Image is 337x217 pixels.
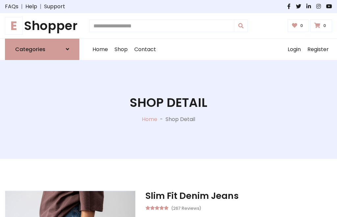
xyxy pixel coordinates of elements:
[131,39,159,60] a: Contact
[5,18,79,33] a: EShopper
[145,191,332,201] h3: Slim Fit Denim Jeans
[142,115,157,123] a: Home
[25,3,37,11] a: Help
[18,3,25,11] span: |
[284,39,304,60] a: Login
[322,23,328,29] span: 0
[44,3,65,11] a: Support
[15,46,45,52] h6: Categories
[130,95,207,110] h1: Shop Detail
[89,39,111,60] a: Home
[304,39,332,60] a: Register
[5,39,79,60] a: Categories
[288,19,309,32] a: 0
[298,23,305,29] span: 0
[166,115,195,123] p: Shop Detail
[111,39,131,60] a: Shop
[171,204,201,212] small: (267 Reviews)
[37,3,44,11] span: |
[5,3,18,11] a: FAQs
[5,18,79,33] h1: Shopper
[310,19,332,32] a: 0
[157,115,166,123] p: -
[5,17,23,35] span: E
